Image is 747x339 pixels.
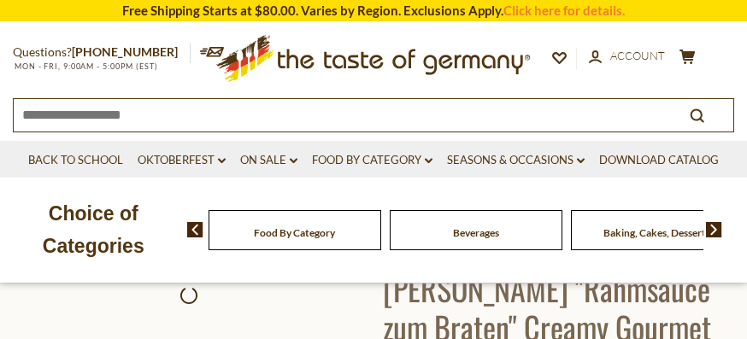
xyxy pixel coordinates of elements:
[13,61,158,71] span: MON - FRI, 9:00AM - 5:00PM (EST)
[447,151,585,170] a: Seasons & Occasions
[138,151,226,170] a: Oktoberfest
[72,44,178,59] a: [PHONE_NUMBER]
[610,49,665,62] span: Account
[706,222,722,237] img: next arrow
[28,151,123,170] a: Back to School
[187,222,203,237] img: previous arrow
[589,47,665,66] a: Account
[599,151,719,170] a: Download Catalog
[312,151,432,170] a: Food By Category
[453,226,499,239] a: Beverages
[254,226,335,239] a: Food By Category
[603,226,710,239] a: Baking, Cakes, Desserts
[240,151,297,170] a: On Sale
[503,3,625,18] a: Click here for details.
[13,42,191,63] p: Questions?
